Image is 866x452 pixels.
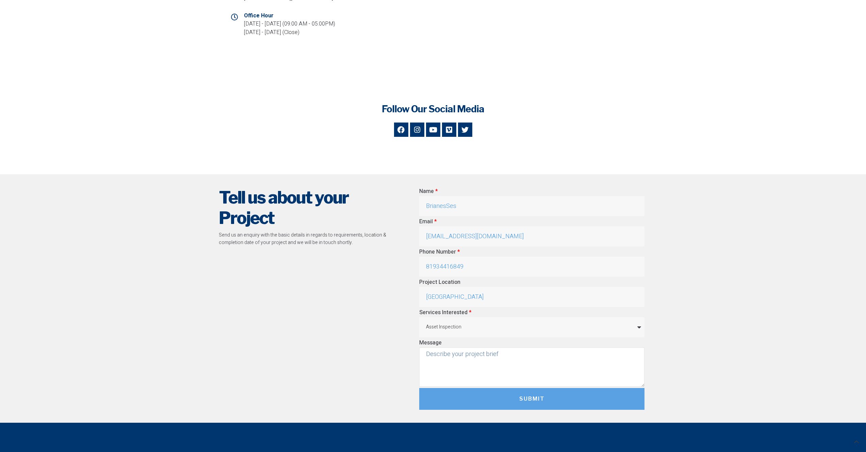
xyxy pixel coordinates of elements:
label: Email [419,217,437,226]
span: Submit [519,395,545,403]
label: Project Location [419,278,460,287]
p: Send us an enquiry with the basic details in regards to requirements, location & completion date ... [219,231,392,247]
h5: Office Hour [244,12,335,20]
h2: Tell us about your Project [219,187,392,228]
label: Services Interested [419,308,471,317]
input: Name [419,196,644,216]
label: Phone Number [419,248,460,257]
label: Name [419,187,438,196]
label: Message [419,339,442,348]
p: [DATE] - [DATE] (09.00 AM - 05.00PM) [DATE] - [DATE] (Close) [244,20,335,37]
button: Submit [419,388,644,410]
input: Only numbers and phone characters (#, -, *, etc) are accepted. [419,257,644,277]
input: Email [419,226,644,246]
h4: Follow Our Social Media [219,102,648,116]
